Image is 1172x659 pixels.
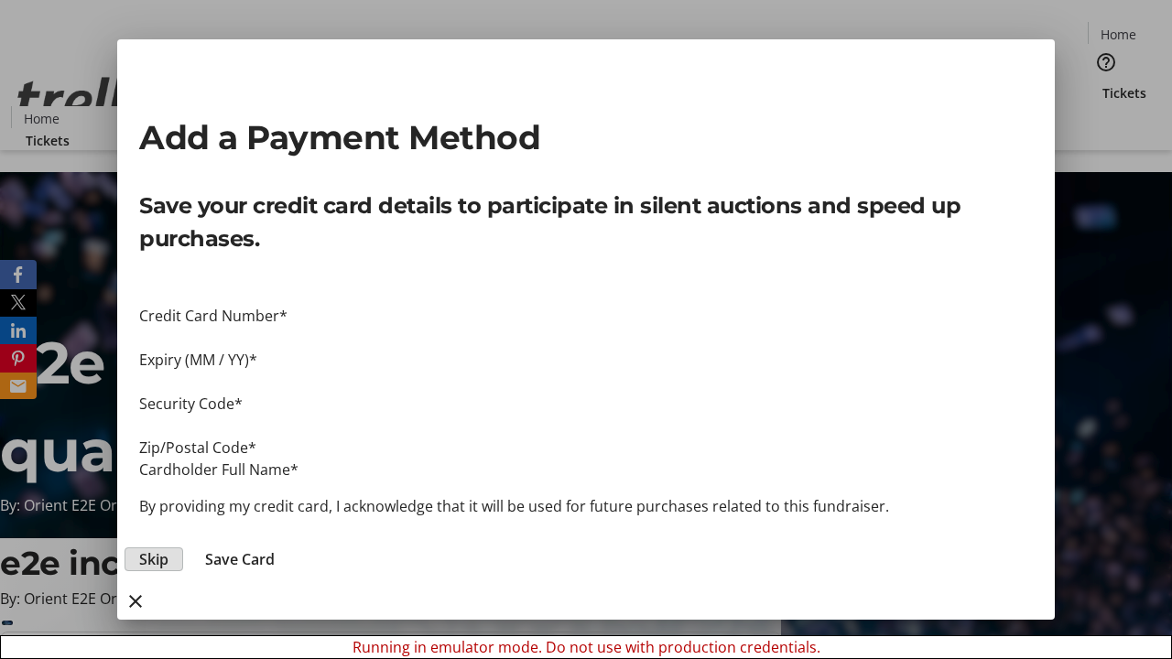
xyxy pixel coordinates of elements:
iframe: Secure payment input frame [139,415,1033,437]
label: Credit Card Number* [139,306,288,326]
button: Save Card [190,548,289,570]
span: Skip [139,548,168,570]
label: Expiry (MM / YY)* [139,350,257,370]
span: Save Card [205,548,275,570]
iframe: Secure payment input frame [139,371,1033,393]
label: Security Code* [139,394,243,414]
p: By providing my credit card, I acknowledge that it will be used for future purchases related to t... [139,495,1033,517]
button: Skip [125,547,183,571]
div: Cardholder Full Name* [139,459,1033,481]
button: close [117,583,154,620]
iframe: Secure payment input frame [139,327,1033,349]
div: Zip/Postal Code* [139,437,1033,459]
p: Save your credit card details to participate in silent auctions and speed up purchases. [139,189,1033,255]
h2: Add a Payment Method [139,113,1033,162]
